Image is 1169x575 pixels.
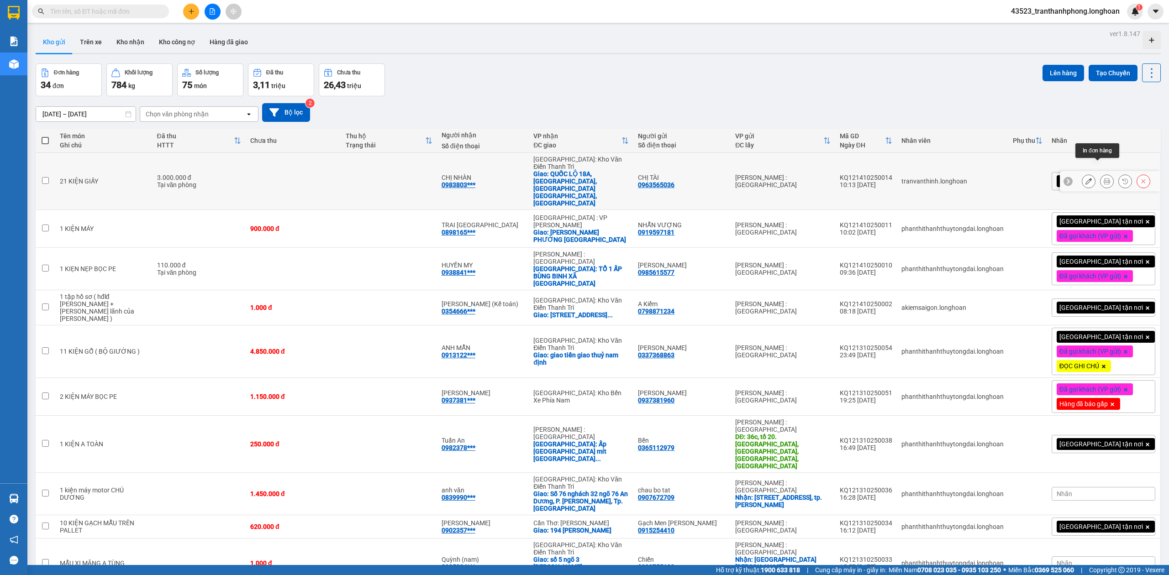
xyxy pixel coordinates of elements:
div: Số điện thoại [638,141,726,149]
div: 250.000 đ [250,440,337,448]
th: Toggle SortBy [529,129,633,153]
div: 0985615577 [638,269,674,276]
div: Nguyễn Thu (Kế toán) [442,300,525,308]
span: CÔNG TY TNHH CHUYỂN PHÁT NHANH BẢO AN [72,31,182,47]
span: Miền Bắc [1008,565,1074,575]
div: MẪU XI MĂNG A TÙNG [60,559,148,567]
div: [PERSON_NAME] : [GEOGRAPHIC_DATA] [735,389,831,404]
span: kg [128,82,135,89]
span: ⚪️ [1003,568,1006,572]
div: [PERSON_NAME] : [GEOGRAPHIC_DATA] [735,418,831,433]
div: CHỊ NHÀN [442,174,525,181]
span: Cung cấp máy in - giấy in: [815,565,886,575]
div: [GEOGRAPHIC_DATA] : VP [PERSON_NAME] [533,214,629,229]
div: 0963565036 [638,181,674,188]
strong: 0708 023 035 - 0935 103 250 [917,566,1001,574]
div: 620.000 đ [250,523,337,530]
div: Đã thu [157,132,234,140]
span: | [807,565,808,575]
div: Người nhận [442,131,525,139]
div: 2 KIỆN MÁY BỌC PE [60,393,148,400]
div: phanthithanhthuytongdai.longhoan [901,393,1004,400]
div: 4.850.000 đ [250,348,337,355]
strong: 0369 525 060 [1035,566,1074,574]
span: [GEOGRAPHIC_DATA] tận nơi [1059,303,1143,312]
span: question-circle [10,515,18,523]
span: Đã gọi khách (VP gửi) [1059,385,1121,393]
div: phanthithanhthuytongdai.longhoan [901,265,1004,272]
button: Kho công nợ [152,31,202,53]
div: Người gửi [638,132,726,140]
div: 15:57 [DATE] [840,563,892,570]
img: warehouse-icon [9,494,19,503]
button: Kho nhận [109,31,152,53]
span: aim [230,8,237,15]
span: 43523_tranthanhphong.longhoan [1004,5,1127,17]
div: In đơn hàng [1075,143,1119,158]
div: [PERSON_NAME] : [GEOGRAPHIC_DATA] [735,541,831,556]
span: Miền Nam [889,565,1001,575]
span: 1 [1137,4,1141,10]
span: ĐỌC GHI CHÚ [1059,362,1099,370]
div: Chiến [638,556,726,563]
div: [GEOGRAPHIC_DATA]: Kho Văn Điển Thanh Trì [533,156,629,170]
span: Đã gọi khách (VP gửi) [1059,232,1121,240]
div: [GEOGRAPHIC_DATA]: Kho Văn Điển Thanh Trì [533,476,629,490]
div: 0907672709 [638,494,674,501]
div: Quỳnh (nam) [442,556,525,563]
span: [PHONE_NUMBER] [4,31,69,47]
div: THANH VY [638,261,726,269]
span: message [10,556,18,565]
div: KQ121310250036 [840,486,892,494]
div: KQ121310250054 [840,344,892,351]
div: Sửa đơn hàng [1082,174,1095,188]
div: phanthithanhthuytongdai.longhoan [901,523,1004,530]
div: phanthithanhthuytongdai.longhoan [901,225,1004,232]
img: logo-vxr [8,6,20,20]
div: phanthithanhthuytongdai.longhoan [901,559,1004,567]
div: 1.450.000 đ [250,490,337,497]
div: Giao: 194 NGUYỄN TẤT THÀNH LÝ VĂN LÂM CÀ MAU [533,527,629,534]
sup: 2 [305,99,315,108]
div: KQ121310250033 [840,556,892,563]
div: 19:25 [DATE] [840,397,892,404]
div: [GEOGRAPHIC_DATA]: Kho Bến Xe Phía Nam [533,389,629,404]
div: Gạch Men Hải Minh [638,519,726,527]
div: Chọn văn phòng nhận [146,110,209,119]
div: Tên món [60,132,148,140]
sup: 1 [1136,4,1143,10]
div: [PERSON_NAME] : [GEOGRAPHIC_DATA] [735,479,831,494]
div: HUYỀN MY [442,261,525,269]
button: Tạo Chuyến [1089,65,1137,81]
span: plus [188,8,195,15]
th: Toggle SortBy [731,129,835,153]
div: 10:02 [DATE] [840,229,892,236]
button: Khối lượng784kg [106,63,173,96]
div: KQ121310250038 [840,437,892,444]
div: VP nhận [533,132,621,140]
div: Mã GD [840,132,885,140]
div: [PERSON_NAME] : [GEOGRAPHIC_DATA] [533,426,629,440]
div: 0365112979 [638,444,674,451]
div: KQ121410250010 [840,261,892,269]
div: KQ121410250014 [840,174,892,181]
button: aim [226,4,242,20]
div: ĐC lấy [735,141,823,149]
div: chau bo tat [638,486,726,494]
div: 1 tập hồ sơ ( hđlđ võ hoàng phúc + giáy bảo lãnh của trương duy dương ) [60,293,148,322]
div: Số lượng [195,69,219,76]
div: Số điện thoại [442,142,525,150]
div: ANH PHƯƠNG [638,344,726,351]
div: Chưa thu [250,137,337,144]
div: A Kiểm [638,300,726,308]
div: 16:49 [DATE] [840,444,892,451]
span: file-add [209,8,216,15]
span: triệu [271,82,285,89]
div: 11 KIỆN GỖ ( BỘ GIƯỜNG ) [60,348,148,355]
div: Nhận: Số 80 đường HT44 , Hiệp Thành, quận 12, tp. Hồ Chí Minh [735,494,831,508]
th: Toggle SortBy [341,129,437,153]
div: 0937381960 [638,397,674,404]
button: Số lượng75món [177,63,243,96]
div: DĐ: 36c, tổ 20. Tân mai, phước tân, biên hoà, đồng nai [735,433,831,470]
div: Đã thu [266,69,283,76]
